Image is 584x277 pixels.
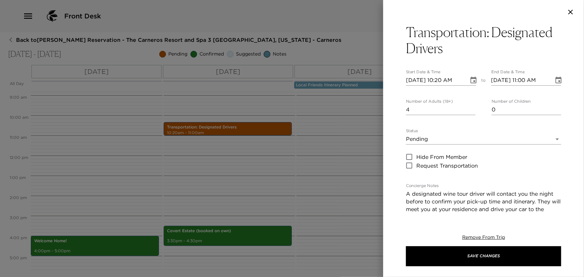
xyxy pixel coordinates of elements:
input: MM/DD/YYYY hh:mm aa [406,75,464,86]
span: Request Transportation [416,162,478,170]
label: Status [406,128,418,134]
span: Remove From Trip [462,234,505,240]
label: Concierge Notes [406,183,439,189]
label: Number of Adults (18+) [406,99,453,104]
label: End Date & Time [491,69,525,75]
input: MM/DD/YYYY hh:mm aa [491,75,550,86]
button: Remove From Trip [462,234,505,241]
span: Hide From Member [416,153,467,161]
textarea: A designated wine tour driver will contact you the night before to confirm your pick-up time and ... [406,190,561,236]
button: Transportation: Designated Drivers [406,24,561,56]
button: Save Changes [406,246,561,266]
span: to [482,78,486,86]
div: Pending [406,134,561,145]
button: Choose date, selected date is Oct 6, 2025 [467,74,480,87]
label: Number of Children [492,99,531,104]
label: Start Date & Time [406,69,441,75]
button: Choose date, selected date is Oct 6, 2025 [552,74,565,87]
